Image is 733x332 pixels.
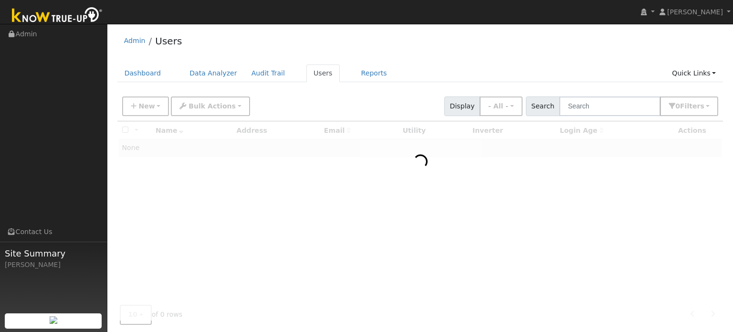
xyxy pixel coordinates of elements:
[155,35,182,47] a: Users
[660,96,718,116] button: 0Filters
[667,8,723,16] span: [PERSON_NAME]
[480,96,523,116] button: - All -
[665,64,723,82] a: Quick Links
[680,102,704,110] span: Filter
[124,37,146,44] a: Admin
[559,96,660,116] input: Search
[138,102,155,110] span: New
[182,64,244,82] a: Data Analyzer
[444,96,480,116] span: Display
[7,5,107,27] img: Know True-Up
[5,260,102,270] div: [PERSON_NAME]
[354,64,394,82] a: Reports
[50,316,57,324] img: retrieve
[526,96,560,116] span: Search
[5,247,102,260] span: Site Summary
[188,102,236,110] span: Bulk Actions
[117,64,168,82] a: Dashboard
[171,96,250,116] button: Bulk Actions
[700,102,704,110] span: s
[306,64,340,82] a: Users
[122,96,169,116] button: New
[244,64,292,82] a: Audit Trail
